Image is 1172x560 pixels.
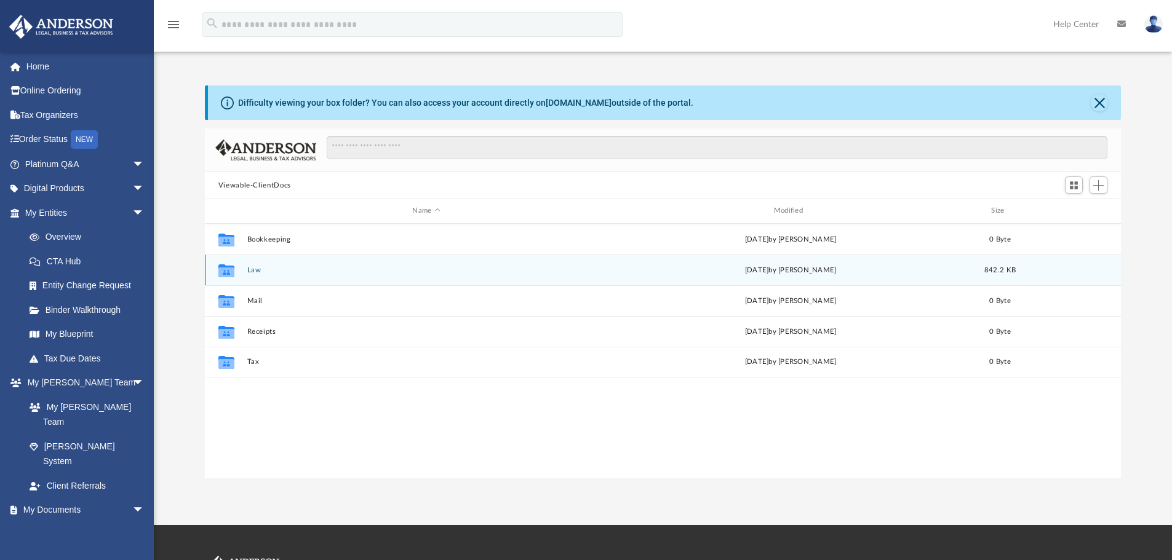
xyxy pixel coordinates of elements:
span: 0 Byte [989,358,1011,365]
a: Tax Due Dates [17,346,163,371]
i: menu [166,17,181,32]
button: Add [1090,176,1108,194]
a: Digital Productsarrow_drop_down [9,176,163,201]
img: User Pic [1144,15,1163,33]
div: [DATE] by [PERSON_NAME] [611,295,970,306]
span: arrow_drop_down [132,152,157,177]
button: Close [1091,94,1108,111]
button: Tax [247,358,605,366]
span: 0 Byte [989,297,1011,304]
div: Name [246,205,605,216]
div: Difficulty viewing your box folder? You can also access your account directly on outside of the p... [238,97,693,109]
a: Overview [17,225,163,250]
a: [DOMAIN_NAME] [546,98,612,108]
a: menu [166,23,181,32]
a: Order StatusNEW [9,127,163,152]
a: Platinum Q&Aarrow_drop_down [9,152,163,176]
a: Entity Change Request [17,274,163,298]
a: My Entitiesarrow_drop_down [9,200,163,225]
a: Online Ordering [9,79,163,103]
a: Binder Walkthrough [17,298,163,322]
div: grid [205,224,1122,478]
span: arrow_drop_down [132,371,157,396]
a: Client Referrals [17,473,157,498]
a: CTA Hub [17,249,163,274]
button: Bookkeeping [247,235,605,243]
span: 0 Byte [989,328,1011,334]
div: [DATE] by [PERSON_NAME] [611,264,970,275]
button: Switch to Grid View [1065,176,1083,194]
div: NEW [71,130,98,149]
span: arrow_drop_down [132,200,157,226]
a: My Documentsarrow_drop_down [9,498,157,523]
span: arrow_drop_down [132,498,157,523]
input: Search files and folders [327,136,1107,159]
div: [DATE] by [PERSON_NAME] [611,326,970,337]
div: Size [975,205,1024,216]
a: My [PERSON_NAME] Teamarrow_drop_down [9,371,157,395]
button: Receipts [247,328,605,336]
div: id [1030,205,1116,216]
div: [DATE] by [PERSON_NAME] [611,234,970,245]
a: Home [9,54,163,79]
span: 842.2 KB [984,266,1016,273]
img: Anderson Advisors Platinum Portal [6,15,117,39]
div: [DATE] by [PERSON_NAME] [611,357,970,368]
a: My Blueprint [17,322,157,347]
div: id [210,205,241,216]
a: [PERSON_NAME] System [17,434,157,473]
a: My [PERSON_NAME] Team [17,395,151,434]
span: 0 Byte [989,235,1011,242]
button: Law [247,266,605,274]
button: Viewable-ClientDocs [218,180,291,191]
button: Mail [247,297,605,305]
span: arrow_drop_down [132,176,157,202]
i: search [205,17,219,30]
a: Tax Organizers [9,103,163,127]
div: Modified [611,205,970,216]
